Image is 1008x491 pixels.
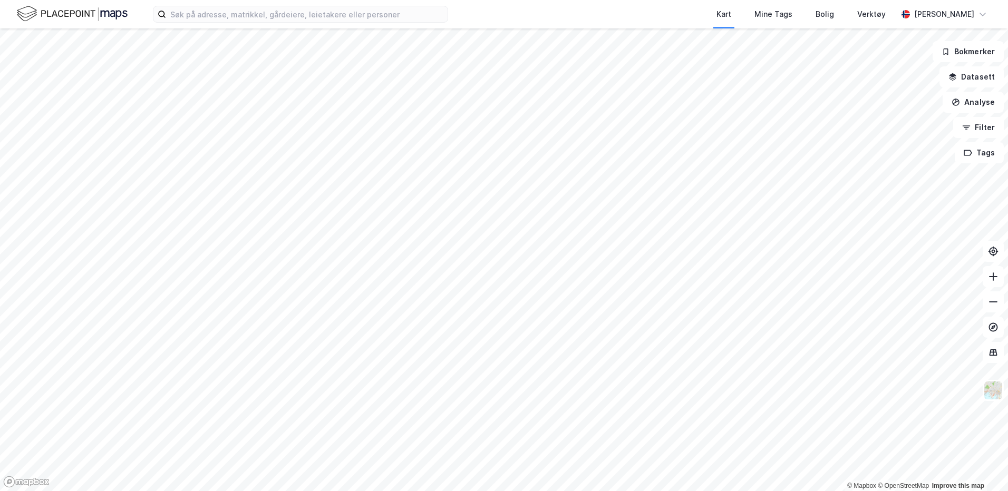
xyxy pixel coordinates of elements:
a: Mapbox homepage [3,476,50,488]
img: logo.f888ab2527a4732fd821a326f86c7f29.svg [17,5,128,23]
div: Bolig [816,8,834,21]
input: Søk på adresse, matrikkel, gårdeiere, leietakere eller personer [166,6,448,22]
button: Analyse [943,92,1004,113]
div: Kart [716,8,731,21]
div: Verktøy [857,8,886,21]
button: Filter [953,117,1004,138]
a: OpenStreetMap [878,482,929,489]
div: [PERSON_NAME] [914,8,974,21]
div: Mine Tags [754,8,792,21]
iframe: Chat Widget [955,440,1008,491]
a: Improve this map [932,482,984,489]
button: Datasett [939,66,1004,87]
img: Z [983,380,1003,400]
button: Tags [955,142,1004,163]
a: Mapbox [847,482,876,489]
div: Kontrollprogram for chat [955,440,1008,491]
button: Bokmerker [933,41,1004,62]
